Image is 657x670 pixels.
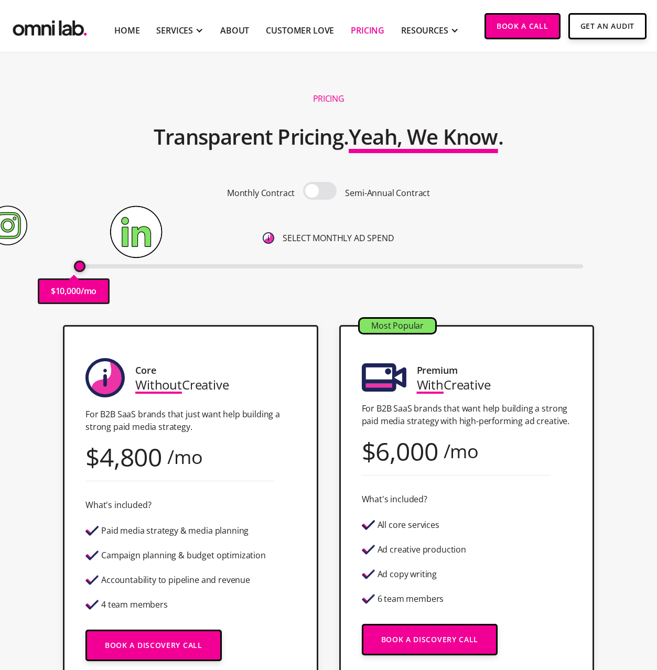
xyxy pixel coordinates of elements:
[345,186,430,200] p: Semi-Annual Contract
[266,24,334,37] a: Customer Love
[114,24,139,37] a: Home
[378,570,437,579] div: Ad copy writing
[85,498,151,512] div: What's included?
[156,24,193,37] div: SERVICES
[227,186,295,200] p: Monthly Contract
[362,402,572,427] p: For B2B SaaS brands that want help building a strong paid media strategy with high-performing ad ...
[10,13,89,39] img: Omni Lab: B2B SaaS Demand Generation Agency
[101,576,250,585] div: Accountability to pipeline and revenue
[568,13,647,39] a: Get An Audit
[375,444,438,458] div: 6,000
[362,444,376,458] div: $
[85,408,296,433] p: For B2B SaaS brands that just want help building a strong paid media strategy.
[56,284,81,298] p: 10,000
[85,450,100,464] div: $
[484,13,561,39] a: Book a Call
[360,319,435,333] div: Most Popular
[101,551,266,560] div: Campaign planning & budget optimization
[349,122,498,151] span: Yeah, We Know
[444,444,479,458] div: /mo
[468,548,657,670] iframe: Chat Widget
[378,595,444,603] div: 6 team members
[417,376,444,393] span: With
[135,377,229,392] div: Creative
[313,93,344,104] h1: Pricing
[154,118,503,156] h2: Transparent Pricing. .
[401,24,448,37] div: RESOURCES
[263,232,274,244] img: 6410812402e99d19b372aa32_omni-nav-info.svg
[362,492,427,506] div: What's included?
[85,630,222,661] a: Book a Discovery Call
[51,284,56,298] p: $
[81,284,97,298] p: /mo
[135,376,182,393] span: Without
[101,600,168,609] div: 4 team members
[101,526,249,535] div: Paid media strategy & media planning
[378,545,466,554] div: Ad creative production
[283,231,394,245] p: SELECT MONTHLY AD SPEND
[417,377,491,392] div: Creative
[100,450,162,464] div: 4,800
[378,521,439,529] div: All core services
[220,24,249,37] a: About
[351,24,384,37] a: Pricing
[135,363,156,377] div: Core
[167,450,203,464] div: /mo
[362,624,498,655] a: Book a Discovery Call
[10,13,89,39] a: home
[417,363,458,377] div: Premium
